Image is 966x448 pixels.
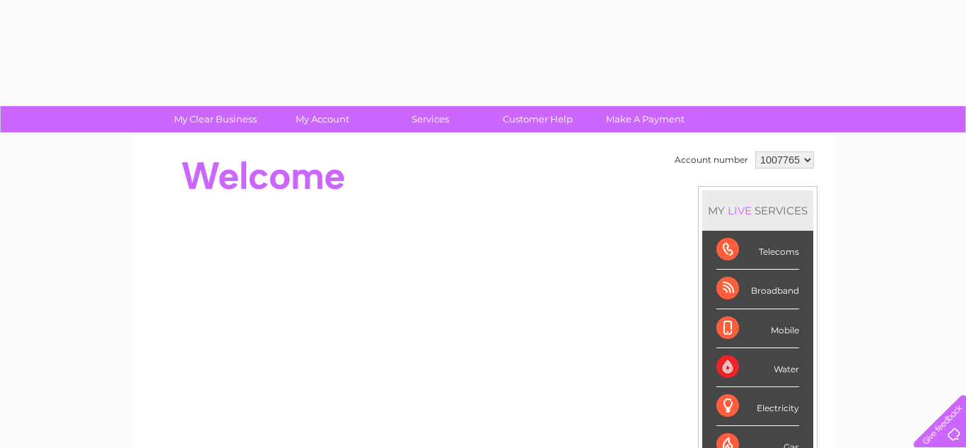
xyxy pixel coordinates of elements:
td: Account number [671,148,752,172]
a: Customer Help [479,106,596,132]
a: My Account [264,106,381,132]
div: LIVE [725,204,755,217]
a: My Clear Business [157,106,274,132]
a: Make A Payment [587,106,704,132]
div: Water [716,348,799,387]
div: MY SERVICES [702,190,813,231]
div: Broadband [716,270,799,309]
a: Services [372,106,489,132]
div: Telecoms [716,231,799,270]
div: Electricity [716,387,799,426]
div: Mobile [716,309,799,348]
